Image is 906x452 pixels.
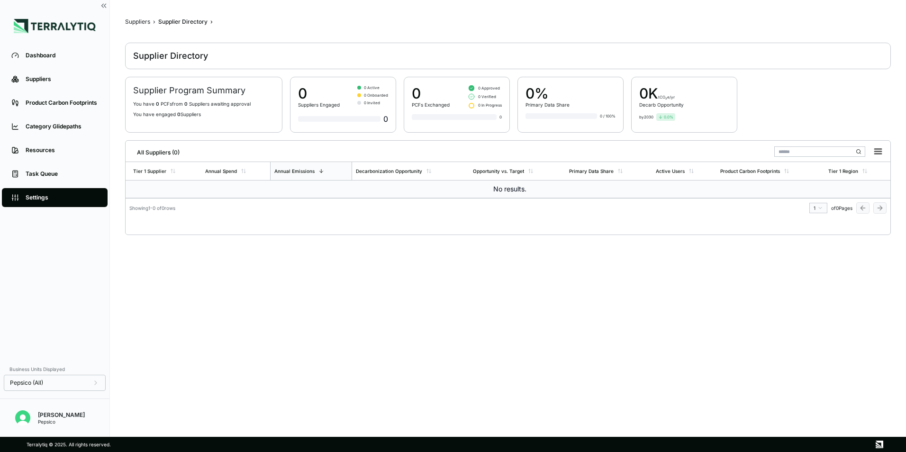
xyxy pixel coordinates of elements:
[26,99,98,107] div: Product Carbon Footprints
[129,205,175,211] div: Showing 1 - 0 of 0 rows
[210,18,213,26] span: ›
[274,168,315,174] div: Annual Emissions
[364,92,388,98] span: 0 Onboarded
[639,114,653,120] div: by 2030
[600,113,616,119] div: 0 / 100%
[129,145,180,156] div: All Suppliers (0)
[658,95,675,99] span: tCO₂e/yr
[4,363,106,375] div: Business Units Displayed
[126,181,890,198] td: No results.
[26,123,98,130] div: Category Glidepaths
[814,205,823,211] div: 1
[11,407,34,429] button: Open user button
[639,85,684,102] div: 0 K
[205,168,237,174] div: Annual Spend
[184,101,188,107] span: 0
[298,113,388,125] div: 0
[499,114,502,120] div: 0
[153,18,155,26] span: ›
[26,194,98,201] div: Settings
[525,85,570,102] div: 0%
[364,85,380,90] span: 0 Active
[177,111,181,117] span: 0
[356,168,422,174] div: Decarbonization Opportunity
[26,170,98,178] div: Task Queue
[26,52,98,59] div: Dashboard
[10,379,43,387] span: Pepsico (All)
[478,85,500,91] span: 0 Approved
[133,168,166,174] div: Tier 1 Supplier
[158,18,208,26] div: Supplier Directory
[133,101,274,107] p: You have PCF s from Supplier s awaiting approval
[639,102,684,108] div: Decarb Opportunity
[525,102,570,108] div: Primary Data Share
[15,410,30,425] img: Erik Hut
[473,168,524,174] div: Opportunity vs. Target
[412,85,450,102] div: 0
[478,102,502,108] span: 0 In Progress
[720,168,780,174] div: Product Carbon Footprints
[364,100,380,106] span: 0 Invited
[298,102,340,108] div: Suppliers Engaged
[831,205,852,211] span: of 0 Pages
[809,203,827,213] button: 1
[828,168,858,174] div: Tier 1 Region
[26,146,98,154] div: Resources
[125,18,150,26] div: Suppliers
[656,168,685,174] div: Active Users
[133,85,274,96] h2: Supplier Program Summary
[38,411,85,419] div: [PERSON_NAME]
[156,101,159,107] span: 0
[133,111,274,117] p: You have engaged Suppliers
[412,102,450,108] div: PCFs Exchanged
[133,50,208,62] div: Supplier Directory
[569,168,614,174] div: Primary Data Share
[664,114,673,120] span: 0.0 %
[14,19,96,33] img: Logo
[38,419,85,425] div: Pepsico
[26,75,98,83] div: Suppliers
[478,94,496,99] span: 0 Verified
[298,85,340,102] div: 0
